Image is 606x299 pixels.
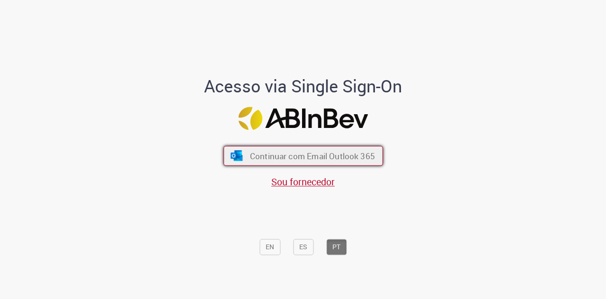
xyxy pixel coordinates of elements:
button: EN [259,239,280,255]
a: Sou fornecedor [271,176,335,189]
span: Continuar com Email Outlook 365 [250,150,374,161]
img: ícone Azure/Microsoft 360 [230,151,243,161]
img: Logo ABInBev [238,107,368,130]
h1: Acesso via Single Sign-On [172,77,435,96]
button: PT [326,239,347,255]
button: ícone Azure/Microsoft 360 Continuar com Email Outlook 365 [223,146,383,166]
button: ES [293,239,313,255]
